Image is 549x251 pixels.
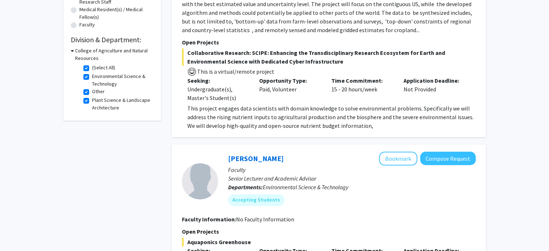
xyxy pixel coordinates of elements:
mat-chip: Accepting Students [228,194,284,206]
label: Medical Resident(s) / Medical Fellow(s) [79,6,154,21]
b: Departments: [228,183,263,191]
div: Not Provided [398,76,470,102]
button: Compose Request to Jose-Luis Izursa [420,152,476,165]
p: This project engages data scientists with domain knowledge to solve environmental problems. Speci... [187,104,476,130]
h3: College of Agriculture and Natural Resources [75,47,154,62]
button: Add Jose-Luis Izursa to Bookmarks [379,152,417,165]
div: Undergraduate(s), Master's Student(s) [187,85,249,102]
label: Plant Science & Landscape Architecture [92,96,152,112]
span: Aquaponics Greenhouse [182,238,476,246]
div: 15 - 20 hours/week [326,76,398,102]
p: Faculty [228,165,476,174]
b: Faculty Information: [182,216,236,223]
label: Faculty [79,21,95,29]
span: No Faculty Information [236,216,294,223]
p: Application Deadline: [404,76,465,85]
label: (Select All) [92,64,115,72]
p: Senior Lecturer and Academic Advisor [228,174,476,183]
span: Collaborative Research: SCIPE: Enhancing the Transdisciplinary Research Ecosystem for Earth and E... [182,48,476,66]
span: Environmental Science & Technology [263,183,348,191]
div: Paid, Volunteer [254,76,326,102]
label: Other [92,88,105,95]
iframe: Chat [5,218,31,246]
p: Open Projects [182,38,476,47]
p: Opportunity Type: [259,76,321,85]
p: Seeking: [187,76,249,85]
p: Open Projects [182,227,476,236]
label: Environmental Science & Technology [92,73,152,88]
h2: Division & Department: [71,35,154,44]
p: Time Commitment: [331,76,393,85]
a: [PERSON_NAME] [228,154,284,163]
span: This is a virtual/remote project [196,68,274,75]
